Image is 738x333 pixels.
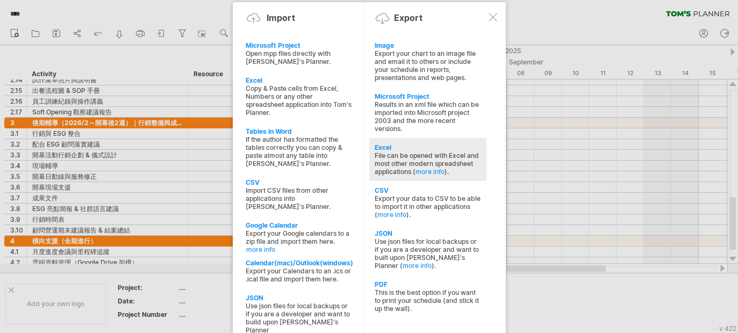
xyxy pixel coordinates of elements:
[246,76,352,84] div: Excel
[267,12,295,23] div: Import
[394,12,422,23] div: Export
[375,143,481,151] div: Excel
[375,41,481,49] div: Image
[246,84,352,117] div: Copy & Paste cells from Excel, Numbers or any other spreadsheet application into Tom's Planner.
[415,168,445,176] a: more info
[403,262,432,270] a: more info
[375,194,481,219] div: Export your data to CSV to be able to import it in other applications ( ).
[375,151,481,176] div: File can be opened with Excel and most other modern spreadsheet applications ( ).
[377,211,406,219] a: more info
[246,135,352,168] div: If the author has formatted the tables correctly you can copy & paste almost any table into [PERS...
[375,288,481,313] div: This is the best option if you want to print your schedule (and stick it up the wall).
[375,186,481,194] div: CSV
[375,100,481,133] div: Results in an xml file which can be imported into Microsoft project 2003 and the more recent vers...
[375,229,481,237] div: JSON
[375,237,481,270] div: Use json files for local backups or if you are a developer and want to built upon [PERSON_NAME]'s...
[246,245,353,254] a: more info
[375,92,481,100] div: Microsoft Project
[246,127,352,135] div: Tables in Word
[375,49,481,82] div: Export your chart to an image file and email it to others or include your schedule in reports, pr...
[375,280,481,288] div: PDF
